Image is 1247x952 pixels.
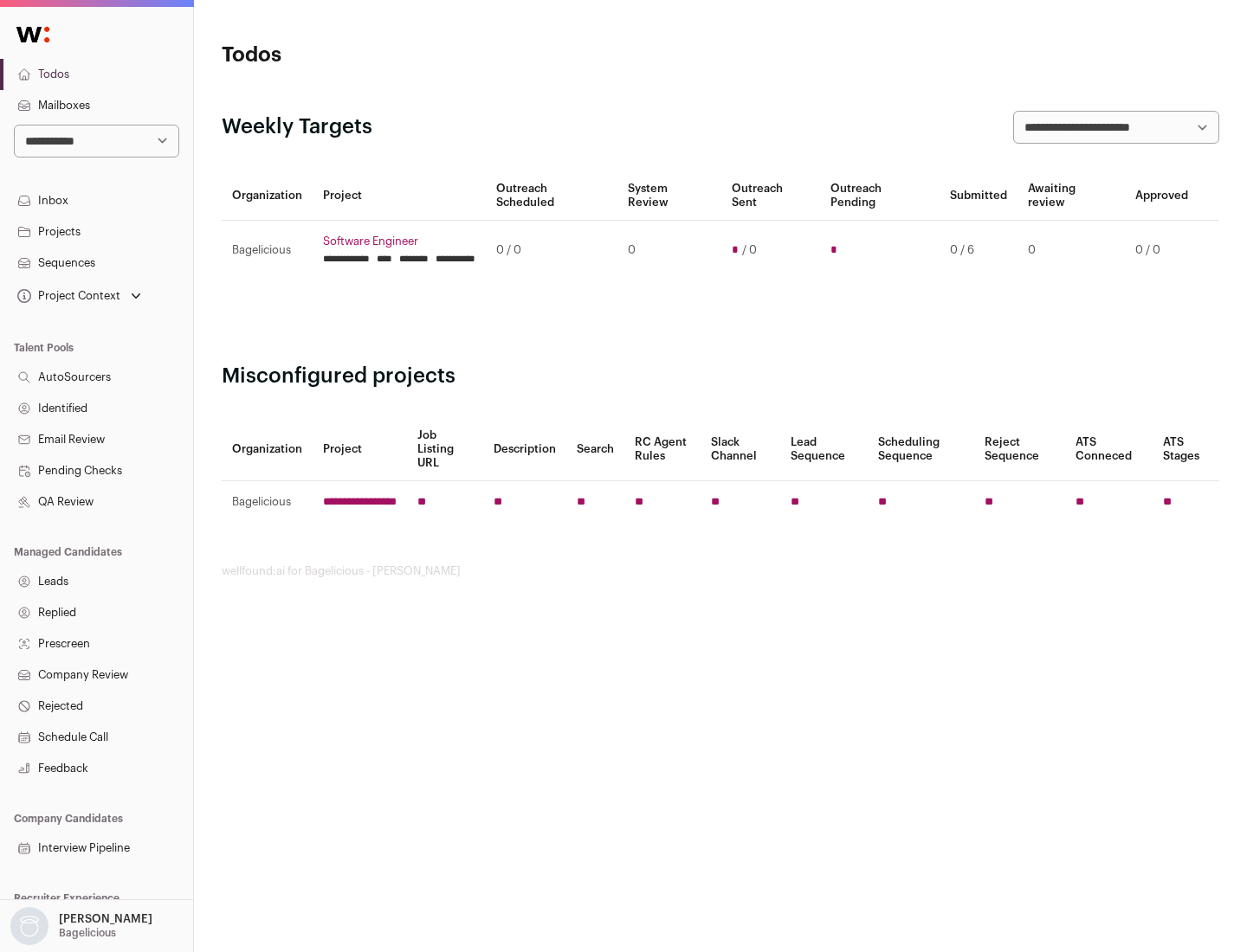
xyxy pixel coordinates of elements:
[222,363,1219,390] h2: Misconfigured projects
[940,171,1018,221] th: Submitted
[617,171,720,221] th: System Review
[1065,418,1152,481] th: ATS Conneced
[14,284,145,308] button: Open dropdown
[222,221,313,280] td: Bagelicious
[868,418,974,481] th: Scheduling Sequence
[7,17,59,52] img: Wellfound
[313,171,486,221] th: Project
[222,481,313,524] td: Bagelicious
[701,418,780,481] th: Slack Channel
[59,926,116,940] p: Bagelicious
[940,221,1018,280] td: 0 / 6
[974,418,1066,481] th: Reject Sequence
[407,418,483,481] th: Job Listing URL
[222,564,1219,578] footer: wellfound:ai for Bagelicious - [PERSON_NAME]
[313,418,407,481] th: Project
[14,289,120,303] div: Project Context
[1125,171,1199,221] th: Approved
[820,171,939,221] th: Outreach Pending
[1153,418,1219,481] th: ATS Stages
[486,171,617,221] th: Outreach Scheduled
[59,912,152,926] p: [PERSON_NAME]
[10,907,48,945] img: nopic.png
[742,243,757,257] span: / 0
[483,418,566,481] th: Description
[7,907,156,945] button: Open dropdown
[222,113,372,141] h2: Weekly Targets
[617,221,720,280] td: 0
[780,418,868,481] th: Lead Sequence
[566,418,624,481] th: Search
[1018,221,1125,280] td: 0
[486,221,617,280] td: 0 / 0
[721,171,821,221] th: Outreach Sent
[323,235,475,248] a: Software Engineer
[1018,171,1125,221] th: Awaiting review
[222,42,554,69] h1: Todos
[222,418,313,481] th: Organization
[1125,221,1199,280] td: 0 / 0
[624,418,700,481] th: RC Agent Rules
[222,171,313,221] th: Organization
